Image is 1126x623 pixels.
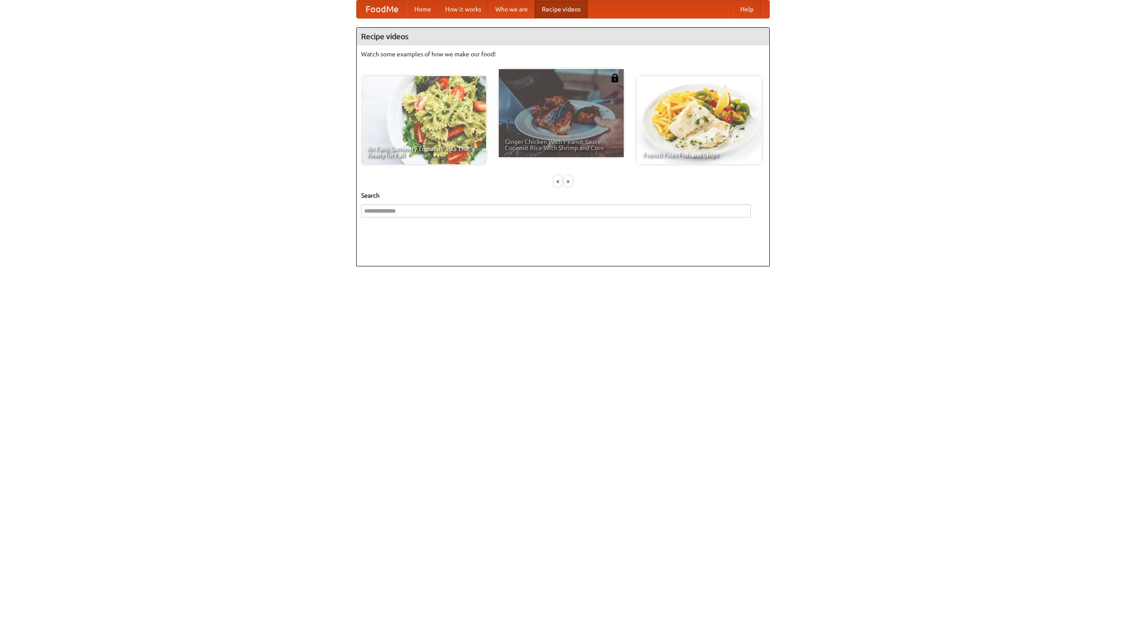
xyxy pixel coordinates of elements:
[357,28,769,45] h4: Recipe videos
[361,50,765,59] p: Watch some examples of how we make our food!
[637,76,762,164] a: French Fries Fish and Chips
[554,176,562,187] div: «
[488,0,535,18] a: Who we are
[733,0,760,18] a: Help
[535,0,588,18] a: Recipe videos
[367,146,480,158] span: An Easy, Summery Tomato Pasta That's Ready for Fall
[361,76,486,164] a: An Easy, Summery Tomato Pasta That's Ready for Fall
[361,191,765,200] h5: Search
[407,0,438,18] a: Home
[611,74,619,82] img: 483408.png
[564,176,572,187] div: »
[357,0,407,18] a: FoodMe
[643,152,756,158] span: French Fries Fish and Chips
[438,0,488,18] a: How it works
